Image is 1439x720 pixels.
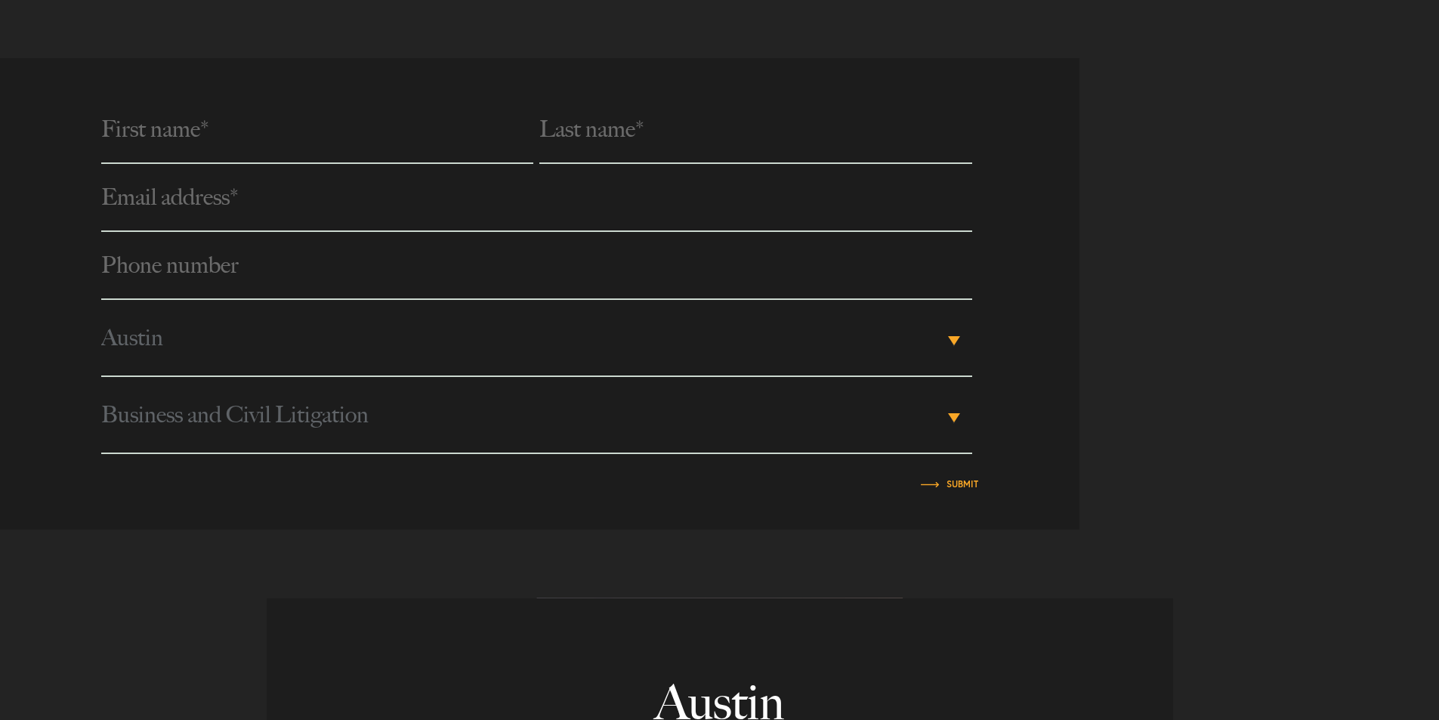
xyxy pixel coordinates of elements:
[101,164,972,232] input: Email address*
[101,377,943,453] span: Business and Civil Litigation
[101,300,943,375] span: Austin
[539,96,971,164] input: Last name*
[946,480,978,489] input: Submit
[948,336,960,345] b: ▾
[101,232,972,300] input: Phone number
[948,413,960,422] b: ▾
[101,96,533,164] input: First name*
